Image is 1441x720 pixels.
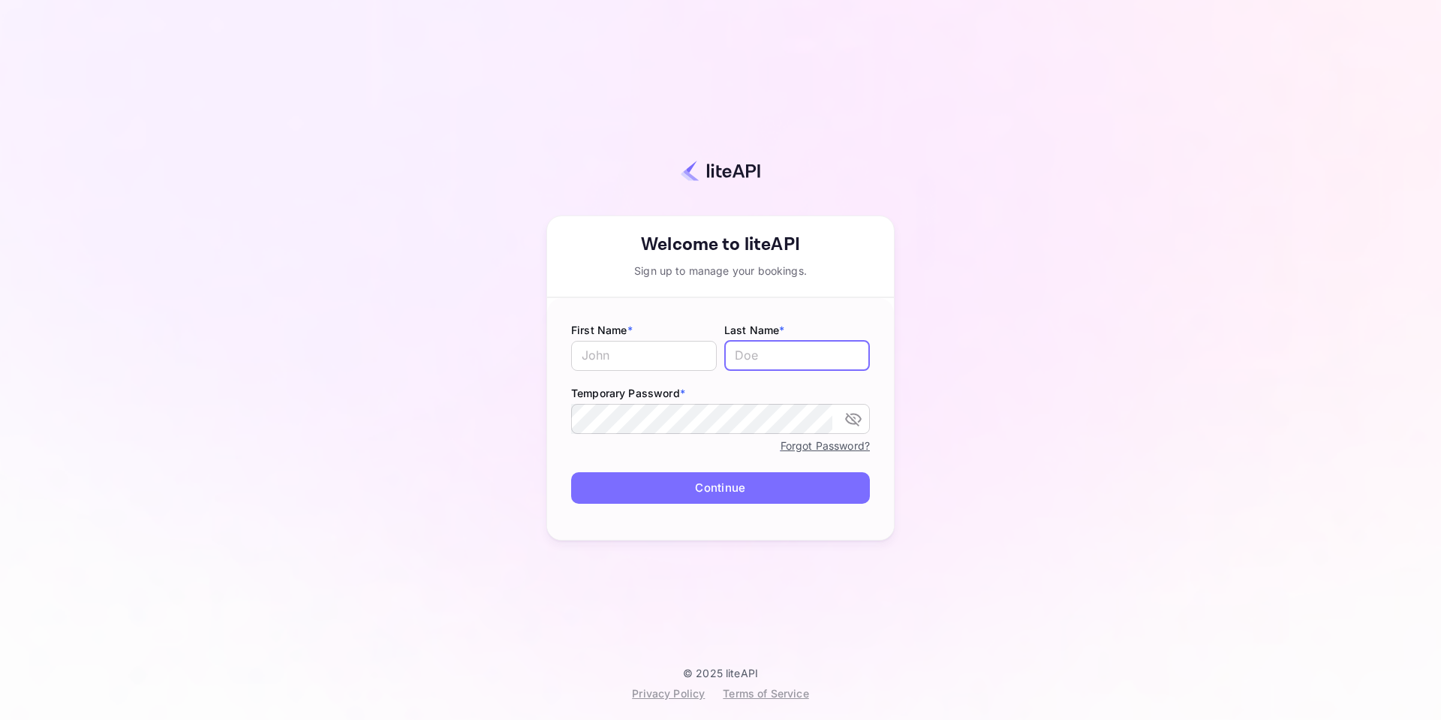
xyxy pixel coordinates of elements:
input: John [571,341,717,371]
div: Privacy Policy [632,685,705,701]
img: liteapi [681,160,760,182]
p: © 2025 liteAPI [683,667,758,679]
div: Sign up to manage your bookings. [547,263,894,279]
button: toggle password visibility [838,404,868,434]
button: Continue [571,472,870,505]
a: Forgot Password? [781,439,870,452]
a: Forgot Password? [781,436,870,454]
label: Last Name [724,322,870,338]
div: Welcome to liteAPI [547,231,894,258]
label: First Name [571,322,717,338]
input: Doe [724,341,870,371]
div: Terms of Service [723,685,808,701]
label: Temporary Password [571,385,870,401]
